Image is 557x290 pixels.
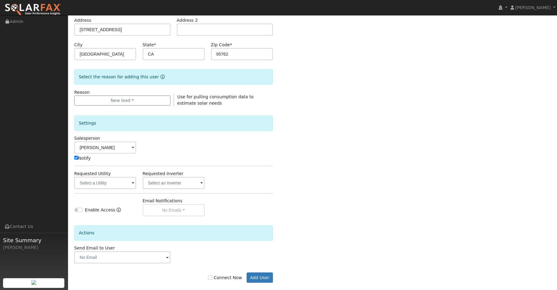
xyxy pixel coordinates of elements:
[74,245,115,251] label: Send Email to User
[74,116,273,131] div: Settings
[143,171,183,177] label: Requested Inverter
[117,207,121,216] a: Enable Access
[211,42,232,48] label: Zip Code
[74,89,90,96] label: Reason
[74,17,91,24] label: Address
[247,272,273,283] button: Add User
[177,17,198,24] label: Address 2
[74,69,273,85] div: Select the reason for adding this user
[74,142,136,154] input: Select a User
[74,42,83,48] label: City
[74,155,91,161] label: Notify
[3,236,65,244] span: Site Summary
[177,94,254,106] span: Use for pulling consumption data to estimate solar needs
[3,244,65,251] div: [PERSON_NAME]
[74,177,136,189] input: Select a Utility
[74,171,111,177] label: Requested Utility
[159,74,165,79] a: Reason for new user
[143,177,205,189] input: Select an Inverter
[74,156,78,160] input: Notify
[74,96,170,106] button: New lead
[143,198,183,204] label: Email Notifications
[74,135,100,142] label: Salesperson
[515,5,551,10] span: [PERSON_NAME]
[230,42,232,47] span: Required
[208,275,242,281] label: Connect Now
[5,3,61,16] img: SolarFax
[74,225,273,241] div: Actions
[74,251,170,263] input: No Email
[208,275,212,280] input: Connect Now
[143,42,156,48] label: State
[85,207,115,213] label: Enable Access
[154,42,156,47] span: Required
[31,280,36,285] img: retrieve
